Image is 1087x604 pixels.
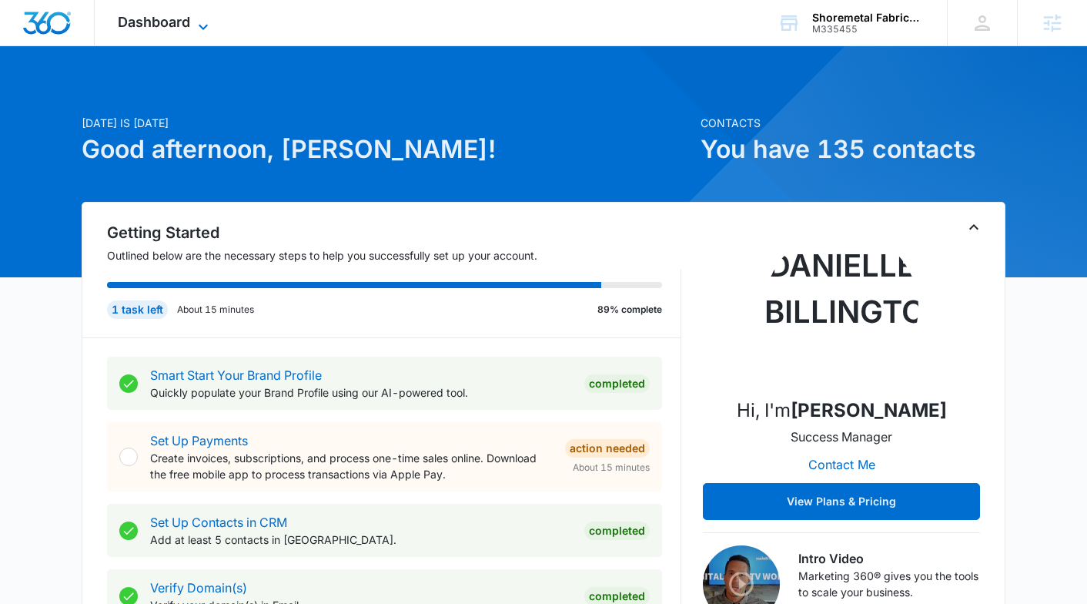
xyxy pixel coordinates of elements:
[82,115,691,131] p: [DATE] is [DATE]
[107,300,168,319] div: 1 task left
[150,515,287,530] a: Set Up Contacts in CRM
[703,483,980,520] button: View Plans & Pricing
[118,14,190,30] span: Dashboard
[798,549,980,568] h3: Intro Video
[812,24,925,35] div: account id
[150,367,322,383] a: Smart Start Your Brand Profile
[177,303,254,317] p: About 15 minutes
[791,399,947,421] strong: [PERSON_NAME]
[150,532,572,548] p: Add at least 5 contacts in [GEOGRAPHIC_DATA].
[764,230,918,384] img: Danielle Billington
[798,568,980,600] p: Marketing 360® gives you the tools to scale your business.
[150,384,572,401] p: Quickly populate your Brand Profile using our AI-powered tool.
[150,450,553,482] p: Create invoices, subscriptions, and process one-time sales online. Download the free mobile app t...
[791,428,892,446] p: Success Manager
[82,131,691,168] h1: Good afternoon, [PERSON_NAME]!
[107,247,681,263] p: Outlined below are the necessary steps to help you successfully set up your account.
[150,580,247,596] a: Verify Domain(s)
[737,397,947,424] p: Hi, I'm
[573,461,650,475] span: About 15 minutes
[565,439,650,458] div: Action Needed
[701,131,1005,168] h1: You have 135 contacts
[150,433,248,448] a: Set Up Payments
[793,446,891,483] button: Contact Me
[584,374,650,393] div: Completed
[812,12,925,24] div: account name
[107,221,681,244] h2: Getting Started
[701,115,1005,131] p: Contacts
[597,303,662,317] p: 89% complete
[584,522,650,540] div: Completed
[965,218,983,237] button: Toggle Collapse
